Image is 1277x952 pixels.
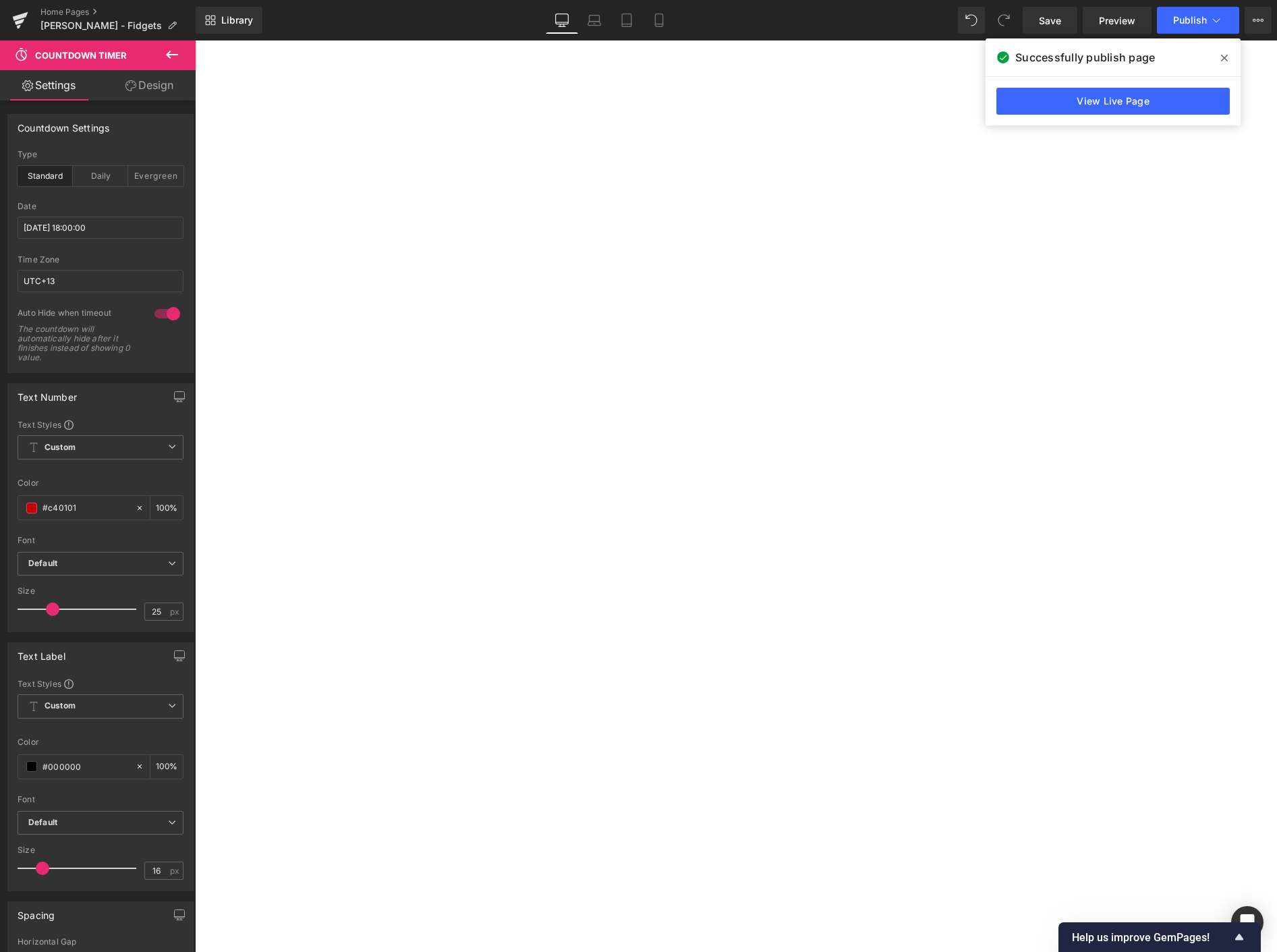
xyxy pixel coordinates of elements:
[150,496,183,520] div: %
[18,384,77,403] div: Text Number
[1245,7,1272,34] button: More
[1039,13,1061,28] span: Save
[128,166,183,186] div: Evergreen
[1157,7,1239,34] button: Publish
[1099,13,1135,28] span: Preview
[643,7,675,34] a: Mobile
[18,255,183,264] div: Time Zone
[150,755,183,779] div: %
[18,115,109,134] div: Countdown Settings
[18,737,183,747] div: Color
[42,501,129,515] input: Color
[18,308,141,322] div: Auto Hide when timeout
[18,678,183,689] div: Text Styles
[18,536,183,545] div: Font
[196,7,262,34] a: New Library
[578,7,611,34] a: Laptop
[18,325,139,362] div: The countdown will automatically hide after it finishes instead of showing 0 value.
[18,150,183,159] div: Type
[18,586,183,596] div: Size
[42,759,129,774] input: Color
[28,817,57,829] i: Default
[101,70,198,101] a: Design
[18,795,183,804] div: Font
[996,88,1230,115] a: View Live Page
[958,7,985,34] button: Undo
[546,7,578,34] a: Desktop
[18,902,55,921] div: Spacing
[28,558,57,569] i: Default
[1072,931,1231,944] span: Help us improve GemPages!
[40,20,162,31] span: [PERSON_NAME] - Fidgets
[1231,906,1264,939] div: Open Intercom Messenger
[40,7,196,18] a: Home Pages
[1083,7,1152,34] a: Preview
[18,478,183,488] div: Color
[990,7,1017,34] button: Redo
[18,643,65,662] div: Text Label
[221,14,253,26] span: Library
[18,202,183,211] div: Date
[1173,15,1207,26] span: Publish
[45,442,76,453] b: Custom
[35,50,127,61] span: Countdown Timer
[611,7,643,34] a: Tablet
[170,607,181,616] span: px
[1072,929,1247,945] button: Show survey - Help us improve GemPages!
[170,866,181,875] span: px
[18,419,183,430] div: Text Styles
[45,700,76,712] b: Custom
[18,845,183,855] div: Size
[18,937,183,947] div: Horizontal Gap
[1015,49,1155,65] span: Successfully publish page
[18,166,73,186] div: Standard
[73,166,128,186] div: Daily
